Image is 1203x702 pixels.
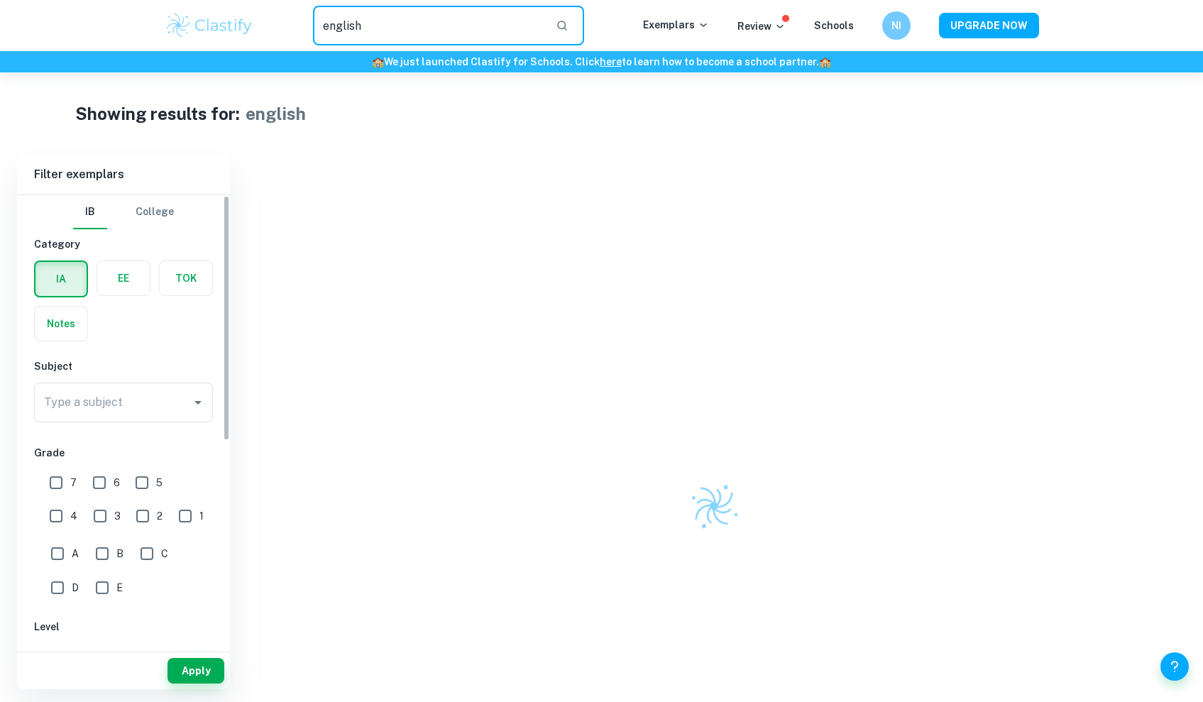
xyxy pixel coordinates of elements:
span: 1 [199,508,204,524]
span: 🏫 [819,56,831,67]
span: 6 [114,475,120,490]
h6: NI [888,18,904,33]
button: Apply [167,658,224,684]
h6: Level [34,619,213,635]
button: Open [188,393,208,412]
a: Schools [814,20,854,31]
span: B [116,546,123,561]
button: EE [97,261,150,295]
p: Exemplars [643,17,709,33]
p: Review [737,18,786,34]
div: Filter type choice [73,195,174,229]
span: C [161,546,168,561]
h6: Grade [34,445,213,461]
button: IB [73,195,107,229]
button: College [136,195,174,229]
h6: Subject [34,358,213,374]
button: NI [882,11,911,40]
span: 4 [70,508,77,524]
span: 3 [114,508,121,524]
button: IA [35,262,87,296]
span: 5 [156,475,163,490]
span: A [72,546,79,561]
h6: Category [34,236,213,252]
button: Notes [35,307,87,341]
input: Search for any exemplars... [313,6,545,45]
h6: We just launched Clastify for Schools. Click to learn how to become a school partner. [3,54,1200,70]
span: D [72,580,79,596]
h1: english [246,101,306,126]
a: here [600,56,622,67]
span: 2 [157,508,163,524]
span: 7 [70,475,77,490]
button: UPGRADE NOW [939,13,1039,38]
img: Clastify logo [682,474,746,538]
button: TOK [160,261,212,295]
span: 🏫 [372,56,384,67]
img: Clastify logo [165,11,255,40]
h6: Filter exemplars [17,155,230,194]
h1: Showing results for: [75,101,240,126]
span: E [116,580,123,596]
button: Help and Feedback [1160,652,1189,681]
